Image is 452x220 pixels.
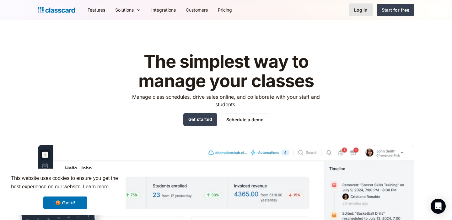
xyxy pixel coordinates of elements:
[38,6,75,14] a: home
[82,182,110,191] a: learn more about cookies
[126,93,326,108] p: Manage class schedules, drive sales online, and collaborate with your staff and students.
[382,7,409,13] div: Start for free
[221,113,269,126] a: Schedule a demo
[5,169,126,215] div: cookieconsent
[43,196,87,209] a: dismiss cookie message
[110,3,146,17] div: Solutions
[181,3,213,17] a: Customers
[431,199,446,214] div: Open Intercom Messenger
[11,175,120,191] span: This website uses cookies to ensure you get the best experience on our website.
[183,113,217,126] a: Get started
[115,7,134,13] div: Solutions
[377,4,414,16] a: Start for free
[213,3,237,17] a: Pricing
[349,3,373,16] a: Log in
[146,3,181,17] a: Integrations
[354,7,368,13] div: Log in
[83,3,110,17] a: Features
[126,52,326,91] h1: The simplest way to manage your classes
